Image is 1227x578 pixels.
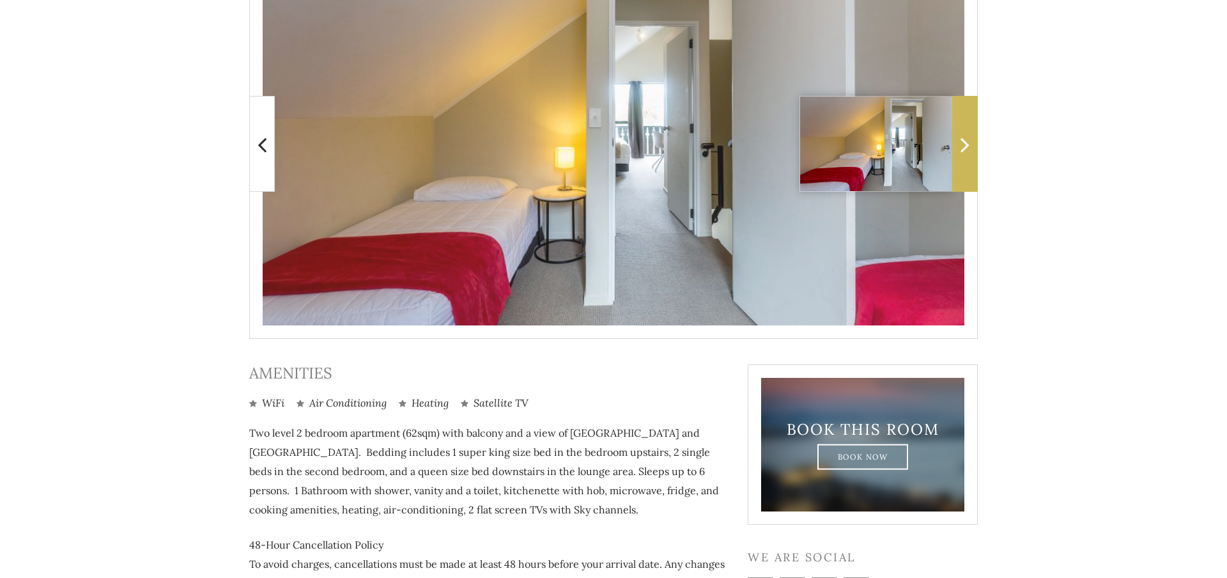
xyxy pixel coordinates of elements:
[249,364,729,383] h3: Amenities
[748,551,978,565] h3: We are social
[399,396,449,410] li: Heating
[817,444,909,469] a: Book Now
[249,396,284,410] li: WiFi
[783,420,942,439] h3: Book This Room
[461,396,529,410] li: Satellite TV
[297,396,387,410] li: Air Conditioning
[249,423,729,519] p: Two level 2 bedroom apartment (62sqm) with balcony and a view of [GEOGRAPHIC_DATA] and [GEOGRAPHI...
